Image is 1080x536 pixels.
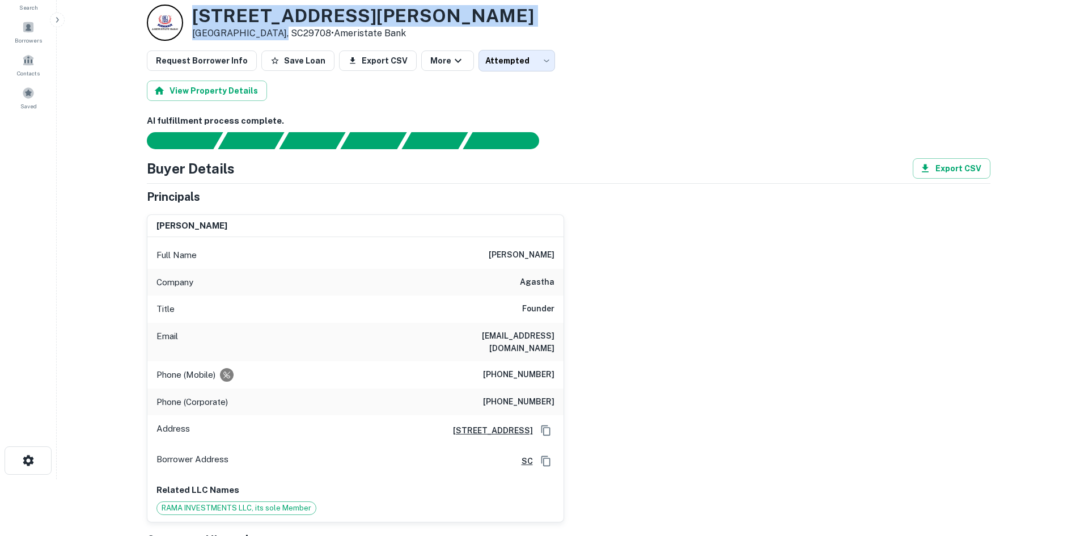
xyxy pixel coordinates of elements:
[334,28,406,39] a: Ameristate Bank
[3,16,53,47] a: Borrowers
[279,132,345,149] div: Documents found, AI parsing details...
[218,132,284,149] div: Your request is received and processing...
[19,3,38,12] span: Search
[156,395,228,409] p: Phone (Corporate)
[156,276,193,289] p: Company
[340,132,406,149] div: Principals found, AI now looking for contact information...
[444,424,533,437] a: [STREET_ADDRESS]
[421,50,474,71] button: More
[156,422,190,439] p: Address
[220,368,234,382] div: Requests to not be contacted at this number
[147,50,257,71] button: Request Borrower Info
[147,158,235,179] h4: Buyer Details
[156,453,228,470] p: Borrower Address
[20,102,37,111] span: Saved
[156,220,227,233] h6: [PERSON_NAME]
[339,50,417,71] button: Export CSV
[261,50,334,71] button: Save Loan
[156,302,175,316] p: Title
[192,27,534,40] p: [GEOGRAPHIC_DATA], SC29708 •
[133,132,218,149] div: Sending borrower request to AI...
[156,248,197,262] p: Full Name
[537,422,554,439] button: Copy Address
[520,276,554,289] h6: agastha
[156,368,215,382] p: Phone (Mobile)
[478,50,555,71] div: Attempted
[463,132,553,149] div: AI fulfillment process complete.
[489,248,554,262] h6: [PERSON_NAME]
[483,368,554,382] h6: [PHONE_NUMBER]
[913,158,990,179] button: Export CSV
[192,5,534,27] h3: [STREET_ADDRESS][PERSON_NAME]
[522,302,554,316] h6: Founder
[401,132,468,149] div: Principals found, still searching for contact information. This may take time...
[15,36,42,45] span: Borrowers
[483,395,554,409] h6: [PHONE_NUMBER]
[17,69,40,78] span: Contacts
[3,49,53,80] a: Contacts
[537,453,554,470] button: Copy Address
[147,115,990,128] h6: AI fulfillment process complete.
[156,330,178,354] p: Email
[147,188,200,205] h5: Principals
[513,455,533,467] a: SC
[1023,445,1080,500] iframe: Chat Widget
[156,483,554,497] p: Related LLC Names
[418,330,554,354] h6: [EMAIL_ADDRESS][DOMAIN_NAME]
[157,503,316,514] span: RAMA INVESTMENTS LLC, its sole Member
[3,82,53,113] a: Saved
[147,81,267,101] button: View Property Details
